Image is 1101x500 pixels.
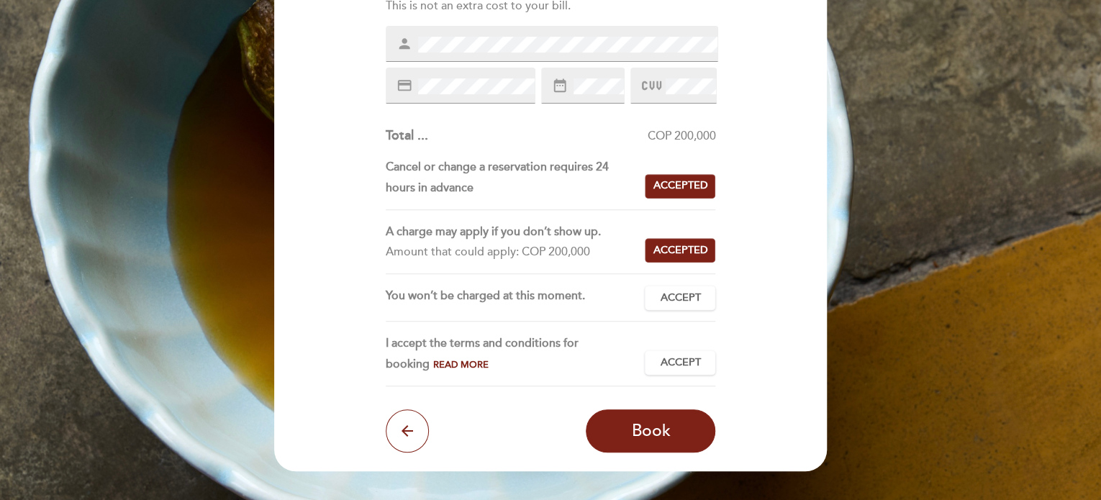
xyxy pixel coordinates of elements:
[386,409,429,453] button: arrow_back
[660,355,700,371] span: Accept
[645,238,715,263] button: Accepted
[399,422,416,440] i: arrow_back
[653,243,707,258] span: Accepted
[386,242,634,263] div: Amount that could apply: COP 200,000
[386,333,645,375] div: I accept the terms and conditions for booking
[552,78,568,94] i: date_range
[645,350,715,375] button: Accept
[586,409,715,453] button: Book
[645,174,715,199] button: Accepted
[397,36,412,52] i: person
[386,222,634,242] div: A charge may apply if you don’t show up.
[631,421,670,441] span: Book
[645,286,715,310] button: Accept
[386,286,645,310] div: You won’t be charged at this moment.
[660,291,700,306] span: Accept
[433,359,489,371] span: Read more
[386,127,428,143] span: Total ...
[386,157,645,199] div: Cancel or change a reservation requires 24 hours in advance
[397,78,412,94] i: credit_card
[653,178,707,194] span: Accepted
[428,128,716,145] div: COP 200,000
